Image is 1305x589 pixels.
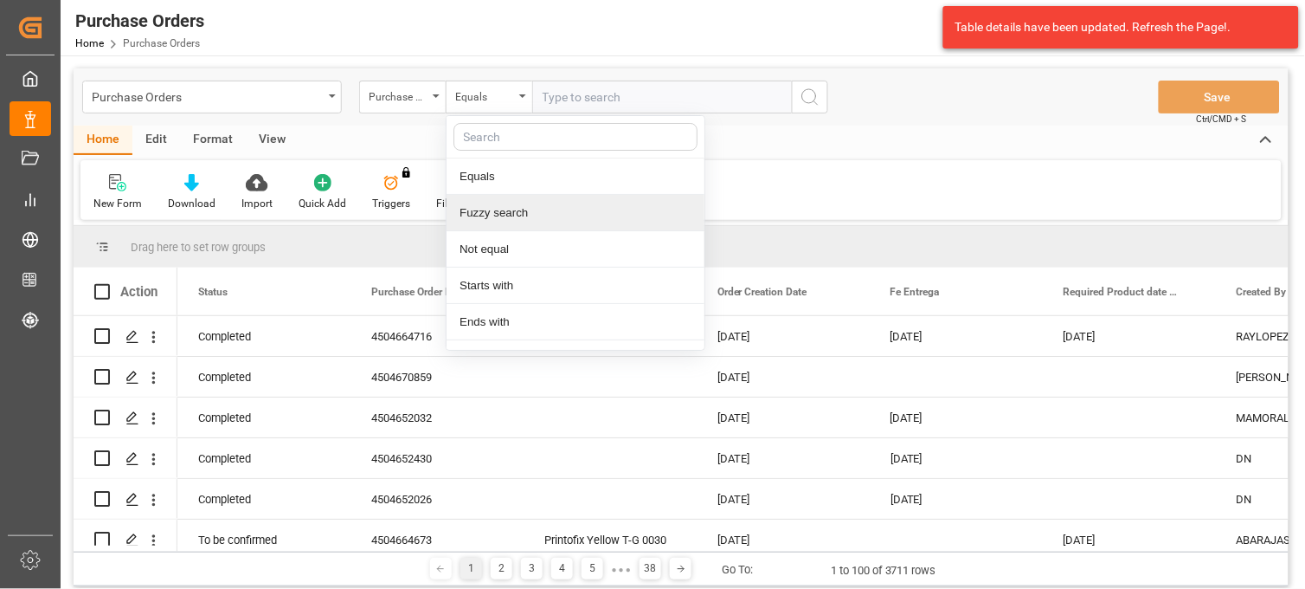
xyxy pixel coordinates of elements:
[890,286,940,298] span: Fe Entrega
[75,37,104,49] a: Home
[177,438,350,478] div: Completed
[180,126,246,155] div: Format
[455,85,514,105] div: Equals
[177,316,350,356] div: Completed
[460,558,482,579] div: 1
[177,357,350,397] div: Completed
[697,357,870,397] div: [DATE]
[74,438,177,479] div: Press SPACE to select this row.
[177,520,350,560] div: To be confirmed
[74,520,177,560] div: Press SPACE to select this row.
[75,8,204,34] div: Purchase Orders
[447,340,704,377] div: Case insensitive equals
[350,316,524,356] div: 4504664716
[177,479,350,519] div: Completed
[120,284,157,300] div: Action
[299,196,346,211] div: Quick Add
[359,81,446,113] button: open menu
[697,520,870,560] div: [DATE]
[350,438,524,478] div: 4504652430
[74,398,177,438] div: Press SPACE to select this row.
[350,357,524,397] div: 4504670859
[131,241,266,254] span: Drag here to set row groups
[74,316,177,357] div: Press SPACE to select this row.
[831,562,936,579] div: 1 to 100 of 3711 rows
[447,304,704,340] div: Ends with
[582,558,603,579] div: 5
[74,126,132,155] div: Home
[246,126,299,155] div: View
[132,126,180,155] div: Edit
[93,196,142,211] div: New Form
[521,558,543,579] div: 3
[369,85,427,105] div: Purchase Order Number
[92,85,323,107] div: Purchase Orders
[447,231,704,268] div: Not equal
[792,81,828,113] button: search button
[371,286,481,298] span: Purchase Order Number
[532,81,792,113] input: Type to search
[453,123,697,151] input: Search
[612,563,631,576] div: ● ● ●
[697,316,870,356] div: [DATE]
[1064,286,1180,298] span: Required Product date (AB)
[168,196,215,211] div: Download
[198,286,228,298] span: Status
[241,196,273,211] div: Import
[870,316,1043,356] div: [DATE]
[447,195,704,231] div: Fuzzy search
[350,398,524,437] div: 4504652032
[446,81,532,113] button: close menu
[491,558,512,579] div: 2
[697,479,870,519] div: [DATE]
[870,398,1043,437] div: [DATE]
[74,357,177,398] div: Press SPACE to select this row.
[722,561,753,579] div: Go To:
[82,81,342,113] button: open menu
[870,479,1043,519] div: [DATE]
[447,268,704,304] div: Starts with
[177,398,350,437] div: Completed
[717,286,807,298] span: Order Creation Date
[447,159,704,195] div: Equals
[350,520,524,560] div: 4504664673
[640,558,661,579] div: 38
[697,438,870,478] div: [DATE]
[870,438,1043,478] div: [DATE]
[955,18,1274,36] div: Table details have been updated. Refresh the Page!.
[697,398,870,437] div: [DATE]
[1237,286,1287,298] span: Created By
[1043,520,1216,560] div: [DATE]
[1043,316,1216,356] div: [DATE]
[1197,113,1247,126] span: Ctrl/CMD + S
[1159,81,1280,113] button: Save
[350,479,524,519] div: 4504652026
[74,479,177,520] div: Press SPACE to select this row.
[524,520,697,560] div: Printofix Yellow T-G 0030
[551,558,573,579] div: 4
[436,196,492,211] div: File Browser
